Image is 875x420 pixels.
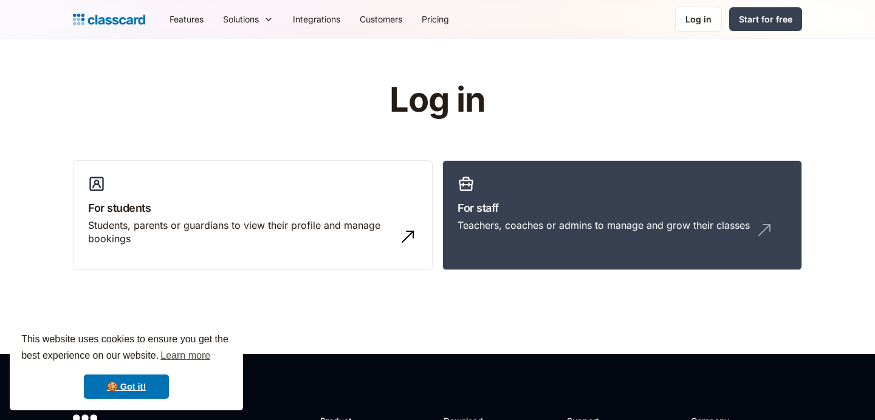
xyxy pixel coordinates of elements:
div: Students, parents or guardians to view their profile and manage bookings [88,218,393,246]
div: Solutions [213,5,283,33]
h3: For students [88,200,417,216]
a: dismiss cookie message [84,374,169,399]
div: cookieconsent [10,320,243,410]
a: Log in [675,7,722,32]
a: Pricing [412,5,459,33]
a: Customers [350,5,412,33]
a: Start for free [729,7,802,31]
a: Features [160,5,213,33]
span: This website uses cookies to ensure you get the best experience on our website. [21,332,232,365]
a: Integrations [283,5,350,33]
a: learn more about cookies [159,347,212,365]
div: Start for free [739,13,792,25]
h1: Log in [245,81,631,119]
a: For staffTeachers, coaches or admins to manage and grow their classes [442,160,802,271]
div: Solutions [223,13,259,25]
h3: For staff [458,200,787,216]
div: Log in [685,13,712,25]
div: Teachers, coaches or admins to manage and grow their classes [458,218,750,232]
a: For studentsStudents, parents or guardians to view their profile and manage bookings [73,160,433,271]
a: Logo [73,11,145,28]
